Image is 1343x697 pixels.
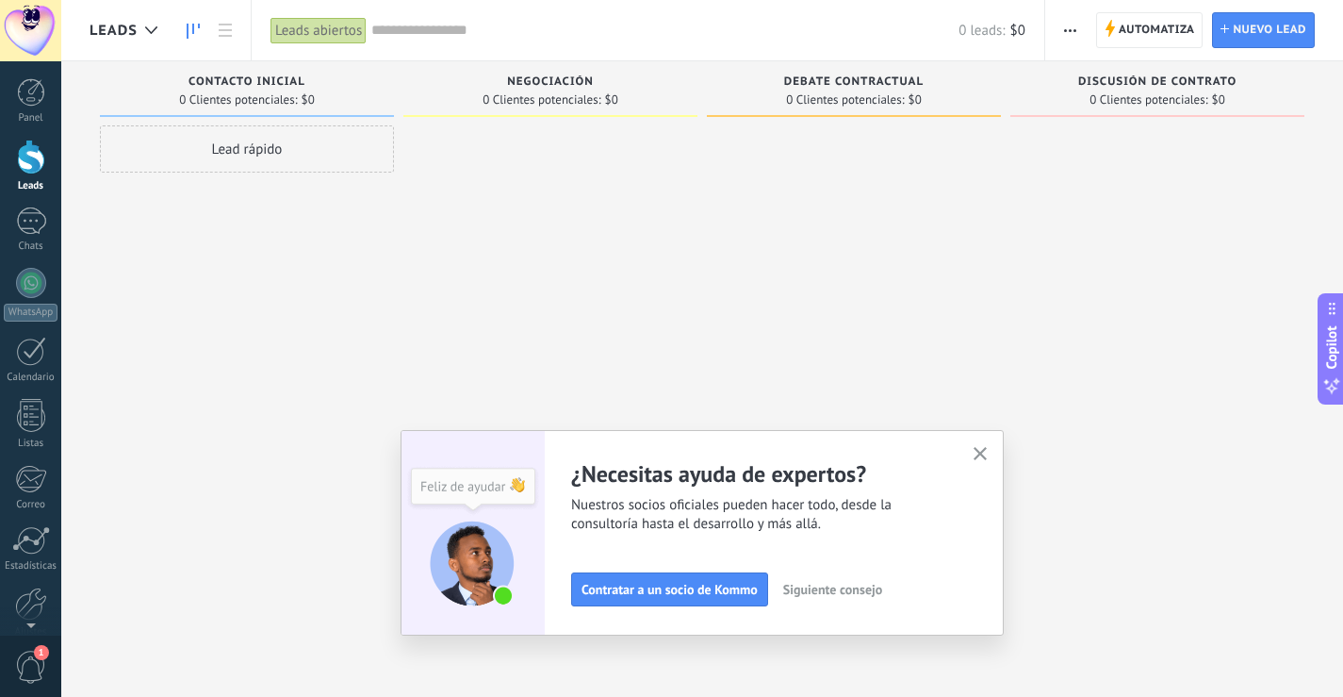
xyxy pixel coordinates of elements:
a: Automatiza [1096,12,1204,48]
span: 0 Clientes potenciales: [1089,94,1207,106]
span: 1 [34,645,49,660]
span: Contacto inicial [188,75,305,89]
span: Automatiza [1119,13,1195,47]
div: WhatsApp [4,304,57,322]
h2: ¿Necesitas ayuda de expertos? [571,459,950,489]
span: Nuevo lead [1233,13,1306,47]
span: $0 [1010,22,1025,40]
span: $0 [605,94,618,106]
span: Nuestros socios oficiales pueden hacer todo, desde la consultoría hasta el desarrollo y más allá. [571,496,950,534]
button: Más [1056,12,1084,48]
button: Contratar a un socio de Kommo [571,573,768,606]
span: Leads [90,22,138,40]
span: Copilot [1322,325,1341,369]
span: 0 Clientes potenciales: [179,94,297,106]
span: Negociación [507,75,594,89]
div: Listas [4,438,58,450]
span: 0 leads: [958,22,1005,40]
div: Debate contractual [716,75,991,91]
div: Contacto inicial [109,75,385,91]
div: Correo [4,499,58,511]
span: Debate contractual [784,75,924,89]
div: Lead rápido [100,125,394,173]
div: Panel [4,112,58,124]
div: Leads [4,180,58,192]
span: $0 [302,94,315,106]
div: Discusión de contrato [1020,75,1295,91]
div: Estadísticas [4,560,58,573]
span: 0 Clientes potenciales: [786,94,904,106]
span: $0 [909,94,922,106]
span: Discusión de contrato [1078,75,1237,89]
span: $0 [1212,94,1225,106]
span: Contratar a un socio de Kommo [581,583,758,596]
span: Siguiente consejo [783,583,882,596]
span: 0 Clientes potenciales: [483,94,600,106]
a: Nuevo lead [1212,12,1315,48]
div: Calendario [4,372,58,384]
div: Negociación [413,75,688,91]
a: Leads [177,12,209,49]
div: Chats [4,241,58,253]
a: Lista [209,12,241,49]
button: Siguiente consejo [775,575,891,604]
div: Leads abiertos [270,17,367,44]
